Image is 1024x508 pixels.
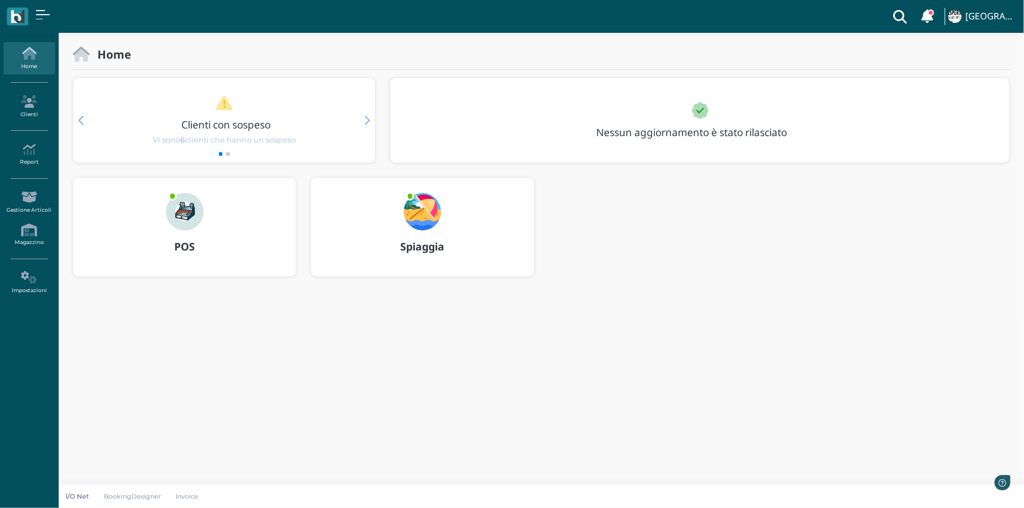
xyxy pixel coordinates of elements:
[4,219,55,251] a: Magazzino
[941,472,1014,498] iframe: Help widget launcher
[4,138,55,171] a: Report
[947,2,1017,31] a: ... [GEOGRAPHIC_DATA]
[73,78,375,162] div: 1 / 2
[400,239,444,253] b: Spiaggia
[73,177,296,291] a: ... POS
[4,186,55,218] a: Gestione Articoli
[4,90,55,123] a: Clienti
[153,134,296,145] span: Vi sono clienti che hanno un sospeso
[4,266,55,299] a: Impostazioni
[180,136,185,144] b: 6
[174,239,195,253] b: POS
[965,12,1017,22] h4: [GEOGRAPHIC_DATA]
[390,78,1009,162] div: 1 / 1
[11,10,24,23] img: logo
[310,177,534,291] a: ... Spiaggia
[365,116,370,125] div: Next slide
[948,10,961,23] img: ...
[78,116,83,125] div: Previous slide
[90,48,131,60] h2: Home
[404,193,441,231] img: ...
[166,193,204,231] img: ...
[98,119,355,130] h3: Clienti con sospeso
[4,42,55,74] a: Home
[96,95,353,145] a: Clienti con sospeso Vi sono6clienti che hanno un sospeso
[589,127,814,138] h3: Nessun aggiornamento è stato rilasciato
